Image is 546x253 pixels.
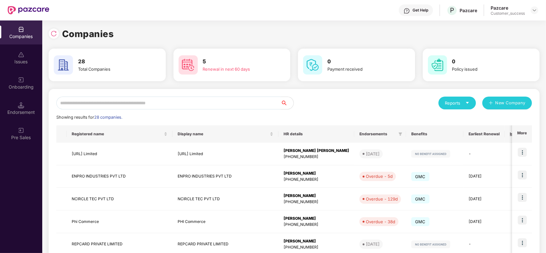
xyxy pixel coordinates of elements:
[54,55,73,75] img: svg+xml;base64,PHN2ZyB4bWxucz0iaHR0cDovL3d3dy53My5vcmcvMjAwMC9zdmciIHdpZHRoPSI2MCIgaGVpZ2h0PSI2MC...
[303,55,322,75] img: svg+xml;base64,PHN2ZyB4bWxucz0iaHR0cDovL3d3dy53My5vcmcvMjAwMC9zdmciIHdpZHRoPSI2MCIgaGVpZ2h0PSI2MC...
[203,66,272,72] div: Renewal in next 60 days
[18,26,24,33] img: svg+xml;base64,PHN2ZyBpZD0iQ29tcGFuaWVzIiB4bWxucz0iaHR0cDovL3d3dy53My5vcmcvMjAwMC9zdmciIHdpZHRoPS...
[18,127,24,134] img: svg+xml;base64,PHN2ZyB3aWR0aD0iMjAiIGhlaWdodD0iMjAiIHZpZXdCb3g9IjAgMCAyMCAyMCIgZmlsbD0ibm9uZSIgeG...
[463,210,505,233] td: [DATE]
[460,7,477,13] div: Pazcare
[327,66,397,72] div: Payment received
[284,154,349,160] div: [PHONE_NUMBER]
[510,196,527,202] div: 0
[18,51,24,58] img: svg+xml;base64,PHN2ZyBpZD0iSXNzdWVzX2Rpc2FibGVkIiB4bWxucz0iaHR0cDovL3d3dy53My5vcmcvMjAwMC9zdmciIH...
[359,131,396,137] span: Endorsements
[366,173,393,179] div: Overdue - 5d
[173,125,278,143] th: Display name
[284,170,349,177] div: [PERSON_NAME]
[505,125,532,143] th: Issues
[56,115,122,120] span: Showing results for
[284,177,349,183] div: [PHONE_NUMBER]
[173,165,278,188] td: ENPRO INDUSTRIES PVT LTD
[452,66,522,72] div: Policy issued
[463,125,505,143] th: Earliest Renewal
[428,55,447,75] img: svg+xml;base64,PHN2ZyB4bWxucz0iaHR0cDovL3d3dy53My5vcmcvMjAwMC9zdmciIHdpZHRoPSI2MCIgaGVpZ2h0PSI2MC...
[51,30,57,37] img: svg+xml;base64,PHN2ZyBpZD0iUmVsb2FkLTMyeDMyIiB4bWxucz0iaHR0cDovL3d3dy53My5vcmcvMjAwMC9zdmciIHdpZH...
[411,241,450,248] img: svg+xml;base64,PHN2ZyB4bWxucz0iaHR0cDovL3d3dy53My5vcmcvMjAwMC9zdmciIHdpZHRoPSIxMjIiIGhlaWdodD0iMj...
[411,194,430,203] span: GMC
[411,172,430,181] span: GMC
[284,216,349,222] div: [PERSON_NAME]
[67,125,173,143] th: Registered name
[284,222,349,228] div: [PHONE_NUMBER]
[491,5,525,11] div: Pazcare
[413,8,428,13] div: Get Help
[67,165,173,188] td: ENPRO INDUSTRIES PVT LTD
[465,101,470,105] span: caret-down
[78,58,148,66] h3: 28
[406,125,463,143] th: Benefits
[366,151,380,157] div: [DATE]
[404,8,410,14] img: svg+xml;base64,PHN2ZyBpZD0iSGVscC0zMngzMiIgeG1sbnM9Imh0dHA6Ly93d3cudzMub3JnLzIwMDAvc3ZnIiB3aWR0aD...
[327,58,397,66] h3: 0
[18,77,24,83] img: svg+xml;base64,PHN2ZyB3aWR0aD0iMjAiIGhlaWdodD0iMjAiIHZpZXdCb3g9IjAgMCAyMCAyMCIgZmlsbD0ibm9uZSIgeG...
[532,8,537,13] img: svg+xml;base64,PHN2ZyBpZD0iRHJvcGRvd24tMzJ4MzIiIHhtbG5zPSJodHRwOi8vd3d3LnczLm9yZy8yMDAwL3N2ZyIgd2...
[203,58,272,66] h3: 5
[510,219,527,225] div: 4
[398,132,402,136] span: filter
[284,148,349,154] div: [PERSON_NAME] [PERSON_NAME]
[463,188,505,210] td: [DATE]
[78,66,148,72] div: Total Companies
[510,151,527,157] div: 0
[178,131,269,137] span: Display name
[8,6,49,14] img: New Pazcare Logo
[411,150,450,158] img: svg+xml;base64,PHN2ZyB4bWxucz0iaHR0cDovL3d3dy53My5vcmcvMjAwMC9zdmciIHdpZHRoPSIxMjIiIGhlaWdodD0iMj...
[450,6,454,14] span: P
[284,244,349,250] div: [PHONE_NUMBER]
[512,125,532,143] th: More
[518,148,527,157] img: icon
[67,143,173,165] td: [URL] Limited
[67,210,173,233] td: Phi Commerce
[173,143,278,165] td: [URL] Limited
[452,58,522,66] h3: 0
[510,131,522,137] span: Issues
[280,100,293,106] span: search
[510,173,527,179] div: 0
[397,130,404,138] span: filter
[366,241,380,247] div: [DATE]
[510,241,527,247] div: 0
[463,143,505,165] td: -
[489,101,493,106] span: plus
[173,210,278,233] td: PHI Commerce
[518,238,527,247] img: icon
[72,131,163,137] span: Registered name
[278,125,354,143] th: HR details
[445,100,470,106] div: Reports
[491,11,525,16] div: Customer_success
[284,193,349,199] div: [PERSON_NAME]
[284,238,349,244] div: [PERSON_NAME]
[173,188,278,210] td: NCIRCLE TEC PVT LTD
[463,165,505,188] td: [DATE]
[482,97,532,109] button: plusNew Company
[62,27,114,41] h1: Companies
[366,196,398,202] div: Overdue - 129d
[518,170,527,179] img: icon
[495,100,526,106] span: New Company
[411,217,430,226] span: GMC
[67,188,173,210] td: NCIRCLE TEC PVT LTD
[94,115,122,120] span: 28 companies.
[284,199,349,205] div: [PHONE_NUMBER]
[518,193,527,202] img: icon
[179,55,198,75] img: svg+xml;base64,PHN2ZyB4bWxucz0iaHR0cDovL3d3dy53My5vcmcvMjAwMC9zdmciIHdpZHRoPSI2MCIgaGVpZ2h0PSI2MC...
[280,97,294,109] button: search
[518,216,527,225] img: icon
[366,218,395,225] div: Overdue - 38d
[18,102,24,108] img: svg+xml;base64,PHN2ZyB3aWR0aD0iMTQuNSIgaGVpZ2h0PSIxNC41IiB2aWV3Qm94PSIwIDAgMTYgMTYiIGZpbGw9Im5vbm...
